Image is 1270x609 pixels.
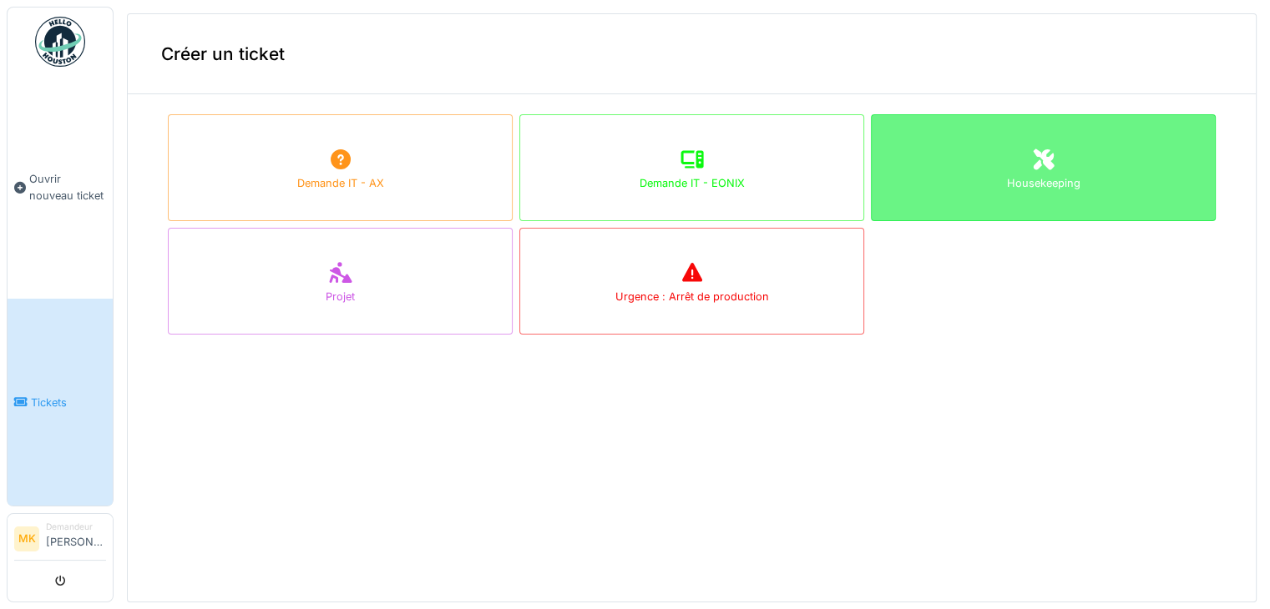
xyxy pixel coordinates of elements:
[14,526,39,551] li: MK
[14,521,106,561] a: MK Demandeur[PERSON_NAME]
[326,289,355,304] div: Projet
[8,76,113,299] a: Ouvrir nouveau ticket
[640,175,745,191] div: Demande IT - EONIX
[29,171,106,203] span: Ouvrir nouveau ticket
[615,289,769,304] div: Urgence : Arrêt de production
[31,395,106,410] span: Tickets
[35,17,85,67] img: Badge_color-CXgf-gQk.svg
[8,299,113,506] a: Tickets
[128,14,1256,94] div: Créer un ticket
[46,521,106,556] li: [PERSON_NAME]
[46,521,106,533] div: Demandeur
[297,175,384,191] div: Demande IT - AX
[1007,175,1080,191] div: Housekeeping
